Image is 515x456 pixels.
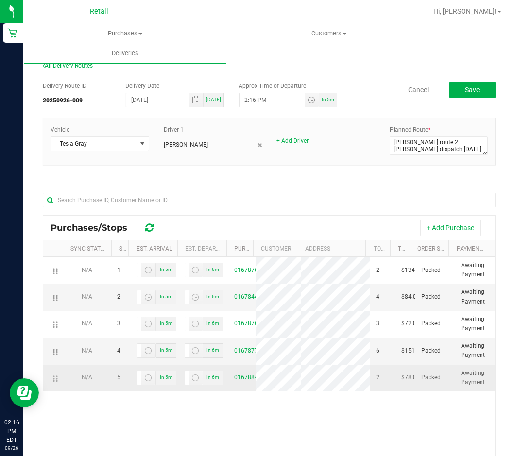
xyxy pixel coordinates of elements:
[137,263,141,277] input: Time
[234,245,271,252] a: Purchase ID
[125,82,159,90] label: Delivery Date
[433,7,497,15] span: Hi, [PERSON_NAME]!
[461,369,489,387] span: Awaiting Payment
[234,293,261,300] a: 01678440
[420,220,481,236] button: + Add Purchase
[449,82,496,98] button: Save
[51,125,69,134] label: Vehicle
[189,263,203,277] span: Toggle time list
[376,292,379,302] span: 4
[43,82,86,90] label: Delivery Route ID
[401,373,420,382] span: $78.00
[421,292,441,302] span: Packed
[189,93,204,107] span: Toggle calendar
[376,266,379,275] span: 2
[137,371,141,385] input: Time
[206,267,219,272] span: In 6m
[51,137,137,151] span: Tesla-Gray
[189,371,203,385] span: Toggle time list
[82,347,92,354] span: N/A
[43,97,83,104] strong: 20250926-009
[23,23,227,44] a: Purchases
[160,374,172,380] span: In 5m
[461,261,489,279] span: Awaiting Payment
[185,317,189,331] input: Time
[401,266,423,275] span: $134.40
[401,319,420,328] span: $72.00
[457,245,505,252] a: Payment Status
[160,347,172,353] span: In 5m
[141,371,155,385] span: Toggle time list
[185,290,189,304] input: Time
[82,374,92,381] span: N/A
[401,346,423,355] span: $151.81
[401,292,420,302] span: $84.00
[234,347,261,354] a: 01678777
[185,371,189,385] input: Time
[297,240,365,257] th: Address
[82,267,92,273] span: N/A
[189,317,203,331] span: Toggle time list
[117,292,120,302] span: 2
[185,344,189,357] input: Time
[23,29,227,38] span: Purchases
[421,266,441,275] span: Packed
[117,266,120,275] span: 1
[137,317,141,331] input: Time
[7,28,17,38] inline-svg: Retail
[43,193,496,207] input: Search Purchase ID, Customer Name or ID
[141,263,155,277] span: Toggle time list
[239,82,306,90] label: Approx Time of Departure
[461,341,489,360] span: Awaiting Payment
[206,294,219,299] span: In 6m
[240,93,305,107] input: Time
[376,319,379,328] span: 3
[189,290,203,304] span: Toggle time list
[90,7,108,16] span: Retail
[10,378,39,407] iframe: Resource center
[376,373,379,382] span: 2
[421,346,441,355] span: Packed
[234,267,261,273] a: 01678763
[70,245,108,252] a: Sync Status
[117,346,120,355] span: 4
[119,245,138,252] a: Stop #
[137,290,141,304] input: Time
[164,125,184,134] label: Driver 1
[126,93,189,107] input: Date
[376,346,379,355] span: 6
[206,374,219,380] span: In 6m
[234,320,261,327] a: 01678761
[43,62,93,69] span: All Delivery Routes
[461,315,489,333] span: Awaiting Payment
[408,85,429,95] a: Cancel
[4,444,19,452] p: 09/26
[390,125,430,134] label: Planned Route
[305,93,319,107] span: Toggle time list
[206,347,219,353] span: In 6m
[82,293,92,300] span: N/A
[227,23,430,44] a: Customers
[141,344,155,357] span: Toggle time list
[365,240,390,257] th: Total Order Lines
[465,86,480,94] span: Save
[177,240,226,257] th: Est. Departure
[206,321,219,326] span: In 6m
[141,317,155,331] span: Toggle time list
[160,321,172,326] span: In 5m
[185,263,189,277] input: Time
[160,294,172,299] span: In 5m
[189,344,203,357] span: Toggle time list
[99,49,152,58] span: Deliveries
[141,290,155,304] span: Toggle time list
[234,374,261,381] a: 01678841
[461,287,489,306] span: Awaiting Payment
[398,245,415,252] a: Total
[322,97,334,102] span: In 5m
[164,140,208,149] span: [PERSON_NAME]
[417,245,458,252] a: Order Status
[51,222,137,233] span: Purchases/Stops
[421,319,441,328] span: Packed
[137,344,141,357] input: Time
[4,418,19,444] p: 02:16 PM EDT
